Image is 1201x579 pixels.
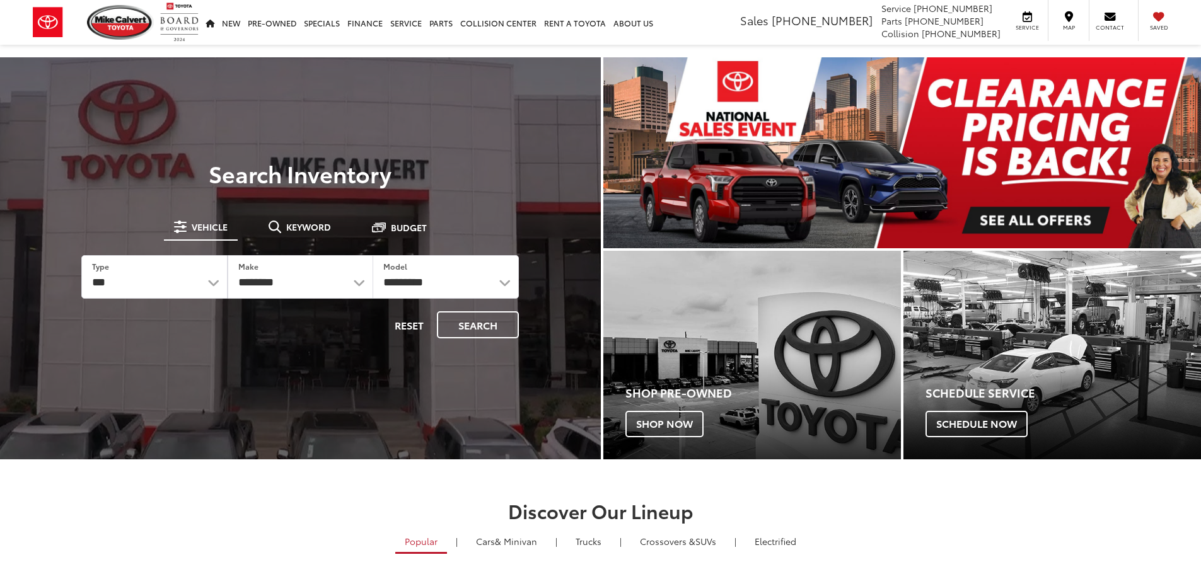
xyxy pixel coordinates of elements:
[53,161,548,186] h3: Search Inventory
[566,530,611,552] a: Trucks
[903,251,1201,459] a: Schedule Service Schedule Now
[740,12,769,28] span: Sales
[156,500,1045,521] h2: Discover Our Lineup
[495,535,537,547] span: & Minivan
[881,14,902,27] span: Parts
[925,411,1028,437] span: Schedule Now
[881,27,919,40] span: Collision
[925,387,1201,399] h4: Schedule Service
[453,535,461,547] li: |
[914,2,992,14] span: [PHONE_NUMBER]
[905,14,983,27] span: [PHONE_NUMBER]
[731,535,740,547] li: |
[384,311,434,338] button: Reset
[745,530,806,552] a: Electrified
[1145,23,1173,32] span: Saved
[1055,23,1082,32] span: Map
[437,311,519,338] button: Search
[87,5,154,40] img: Mike Calvert Toyota
[625,411,704,437] span: Shop Now
[881,2,911,14] span: Service
[922,27,1001,40] span: [PHONE_NUMBER]
[92,261,109,272] label: Type
[640,535,695,547] span: Crossovers &
[383,261,407,272] label: Model
[625,387,901,399] h4: Shop Pre-Owned
[391,223,427,232] span: Budget
[238,261,258,272] label: Make
[603,251,901,459] a: Shop Pre-Owned Shop Now
[1013,23,1041,32] span: Service
[1096,23,1124,32] span: Contact
[467,530,547,552] a: Cars
[552,535,560,547] li: |
[630,530,726,552] a: SUVs
[192,222,228,231] span: Vehicle
[603,251,901,459] div: Toyota
[772,12,873,28] span: [PHONE_NUMBER]
[286,222,331,231] span: Keyword
[903,251,1201,459] div: Toyota
[617,535,625,547] li: |
[395,530,447,554] a: Popular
